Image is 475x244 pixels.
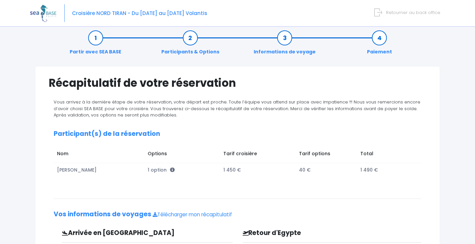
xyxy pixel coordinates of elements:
[238,229,379,237] h3: Retour d'Egypte
[357,163,415,177] td: 1 490 €
[158,34,223,55] a: Participants & Options
[357,147,415,163] td: Total
[54,99,420,118] span: Vous arrivez à la dernière étape de votre réservation, votre départ est proche. Toute l’équipe vo...
[54,163,144,177] td: [PERSON_NAME]
[66,34,125,55] a: Partir avec SEA BASE
[220,163,296,177] td: 1 450 €
[296,163,357,177] td: 40 €
[250,34,319,55] a: Informations de voyage
[220,147,296,163] td: Tarif croisière
[377,9,440,16] a: Retourner au back office
[386,9,440,16] span: Retourner au back office
[364,34,395,55] a: Paiement
[153,211,232,218] a: Télécharger mon récapitulatif
[57,229,192,237] h3: Arrivée en [GEOGRAPHIC_DATA]
[170,167,175,173] span: <p style='text-align:left; padding : 10px; padding-bottom:0; margin-bottom:10px'> - Bloc 15L alu ...
[54,211,421,218] h2: Vos informations de voyages
[54,130,421,138] h2: Participant(s) de la réservation
[144,147,220,163] td: Options
[49,76,426,89] h1: Récapitulatif de votre réservation
[148,167,175,173] span: 1 option
[54,147,144,163] td: Nom
[296,147,357,163] td: Tarif options
[72,10,207,17] span: Croisière NORD TIRAN - Du [DATE] au [DATE] Volantis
